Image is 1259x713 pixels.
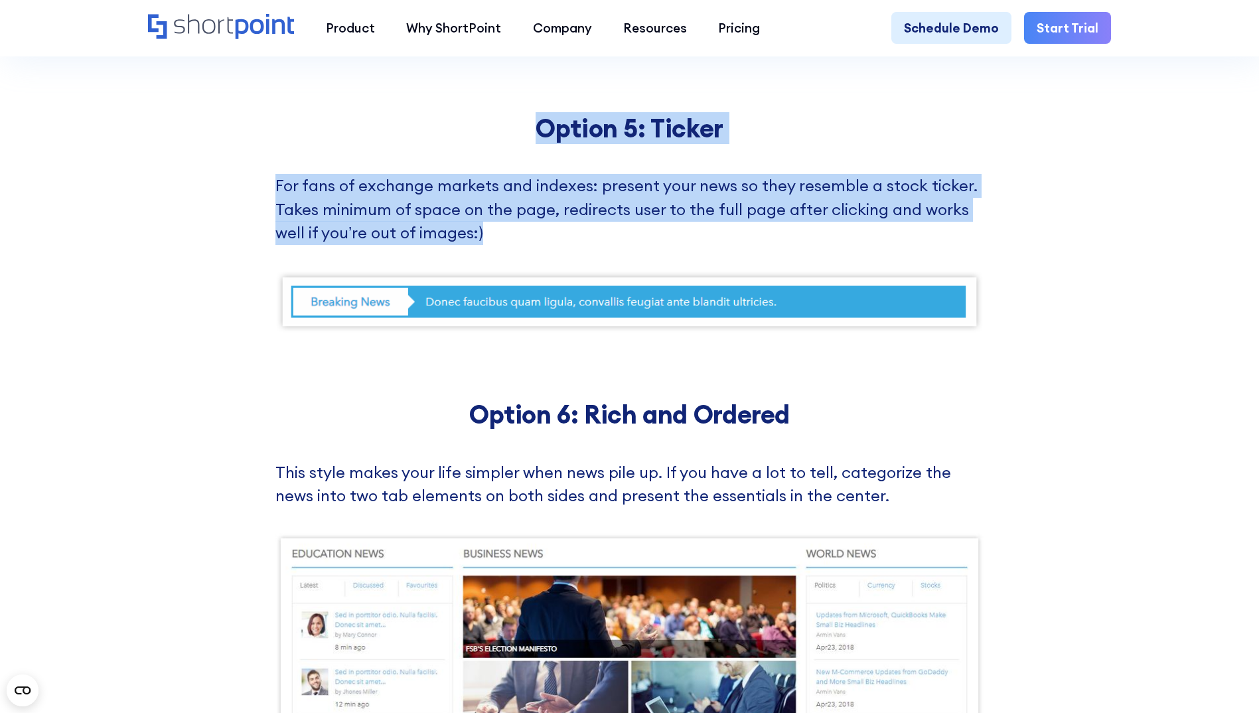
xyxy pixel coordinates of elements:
[275,400,984,429] h2: Option 6: Rich and Ordered
[326,19,375,37] div: Product
[891,12,1011,43] a: Schedule Demo
[406,19,501,37] div: Why ShortPoint
[533,19,592,37] div: Company
[607,12,702,43] a: Resources
[275,114,984,143] h2: Option 5: Ticker
[310,12,390,43] a: Product
[517,12,607,43] a: Company
[718,19,760,37] div: Pricing
[623,19,687,37] div: Resources
[275,461,984,508] p: This style makes your life simpler when news pile up. If you have a lot to tell, categorize the n...
[7,674,38,706] button: Open CMP widget
[275,174,984,245] p: For fans of exchange markets and indexes: present your news so they resemble a stock ticker. Take...
[148,14,295,41] a: Home
[391,12,517,43] a: Why ShortPoint
[1193,649,1259,713] iframe: Chat Widget
[1024,12,1111,43] a: Start Trial
[703,12,776,43] a: Pricing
